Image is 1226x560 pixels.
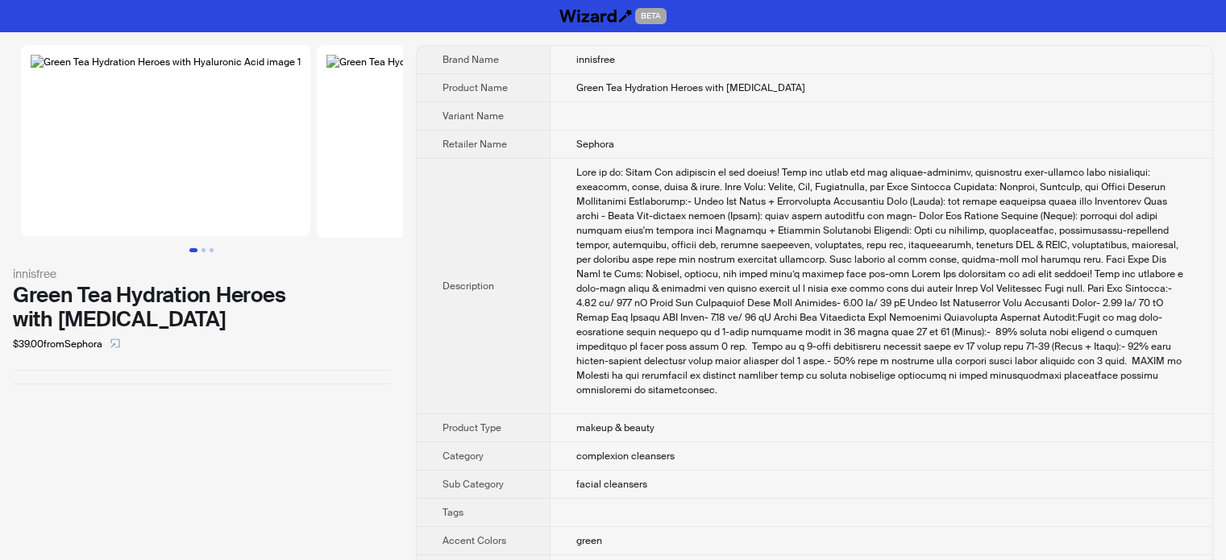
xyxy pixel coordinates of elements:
[443,478,504,491] span: Sub Category
[443,534,506,547] span: Accent Colors
[443,81,508,94] span: Product Name
[443,421,501,434] span: Product Type
[635,8,667,24] span: BETA
[13,265,390,283] div: innisfree
[576,534,602,547] span: green
[13,331,390,357] div: $39.00 from Sephora
[443,53,499,66] span: Brand Name
[443,450,484,463] span: Category
[576,53,615,66] span: innisfree
[576,421,655,434] span: makeup & beauty
[443,280,494,292] span: Description
[202,248,206,252] button: Go to slide 2
[443,506,463,519] span: Tags
[110,338,120,348] span: select
[13,283,390,331] div: Green Tea Hydration Heroes with [MEDICAL_DATA]
[21,45,310,236] img: Green Tea Hydration Heroes with Hyaluronic Acid image 1
[443,138,507,151] span: Retailer Name
[189,248,197,252] button: Go to slide 1
[317,45,609,238] img: Green Tea Hydration Heroes with Hyaluronic Acid image 2
[576,478,647,491] span: facial cleansers
[576,450,675,463] span: complexion cleansers
[576,138,614,151] span: Sephora
[576,81,805,94] span: Green Tea Hydration Heroes with [MEDICAL_DATA]
[576,165,1187,397] div: What it is: Green Tea hydration to the rescue! This set packs all the barrier-boosting, hyaluroni...
[210,248,214,252] button: Go to slide 3
[443,110,504,122] span: Variant Name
